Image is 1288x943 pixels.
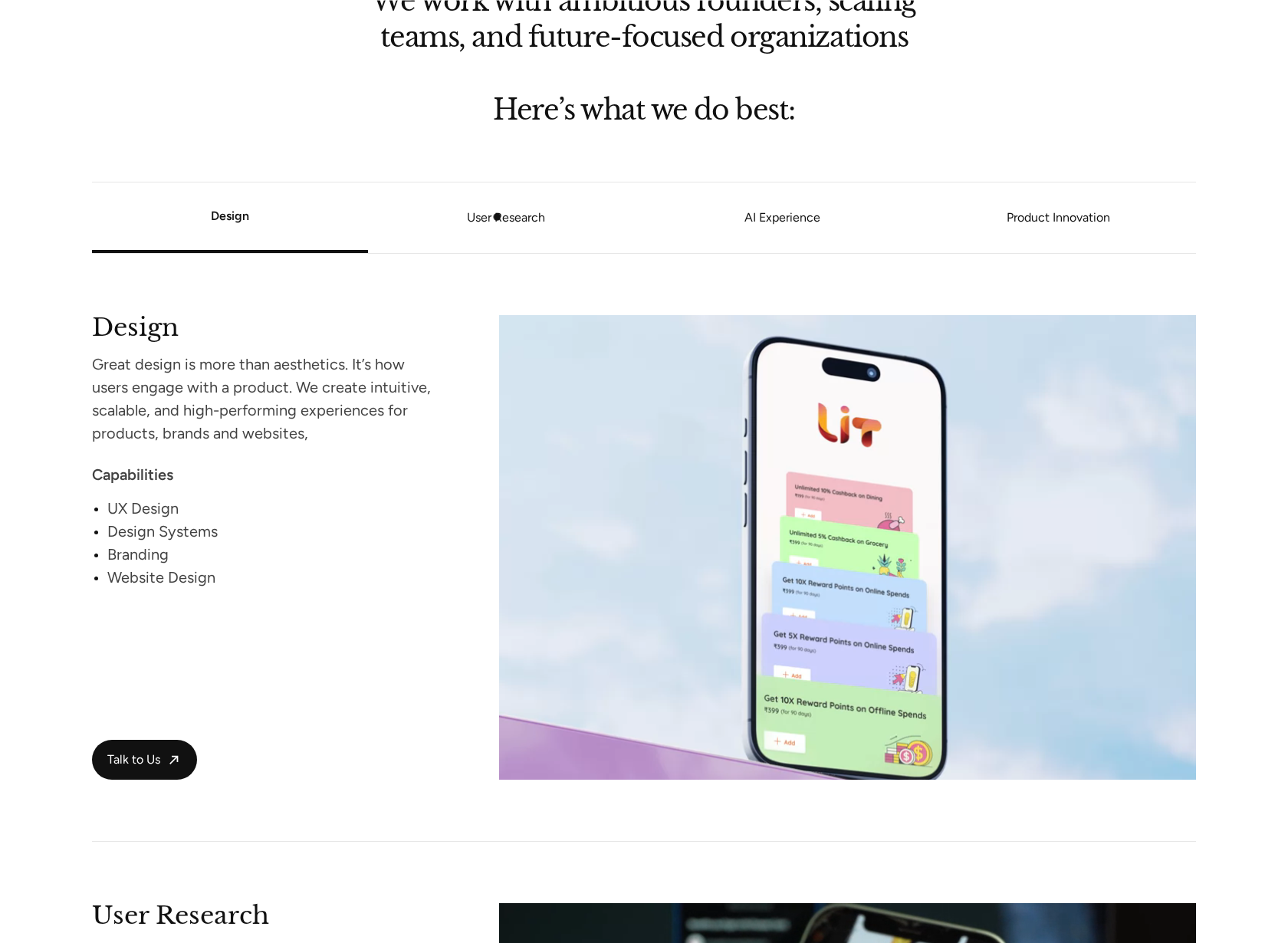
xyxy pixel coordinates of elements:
a: Talk to Us [92,740,197,780]
a: Design [211,209,249,223]
a: User Research [368,213,644,222]
h2: User Research [92,903,441,924]
div: Capabilities [92,463,441,486]
div: UX Design [107,497,441,520]
div: Branding [107,543,441,566]
h2: Here’s what we do best: [345,97,943,121]
h2: Design [92,315,441,336]
div: Website Design [107,566,441,589]
a: AI Experience [644,213,920,222]
div: Design Systems [107,520,441,543]
div: Great design is more than aesthetics. It’s how users engage with a product. We create intuitive, ... [92,353,441,445]
span: Talk to Us [107,752,160,768]
a: Product Innovation [920,213,1196,222]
